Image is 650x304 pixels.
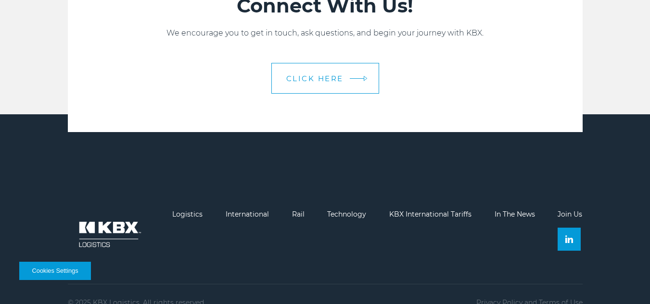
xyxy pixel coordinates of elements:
a: In The News [495,210,535,219]
a: Technology [327,210,366,219]
a: KBX International Tariffs [389,210,472,219]
a: Rail [292,210,305,219]
span: CLICK HERE [286,75,344,82]
iframe: Chat Widget [602,258,650,304]
a: Logistics [172,210,203,219]
button: Cookies Settings [19,262,91,280]
a: Join Us [558,210,582,219]
a: CLICK HERE arrow arrow [271,63,379,94]
img: arrow [363,76,367,81]
p: We encourage you to get in touch, ask questions, and begin your journey with KBX. [68,27,583,39]
a: International [226,210,269,219]
img: Linkedin [565,235,573,243]
img: kbx logo [68,210,150,258]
